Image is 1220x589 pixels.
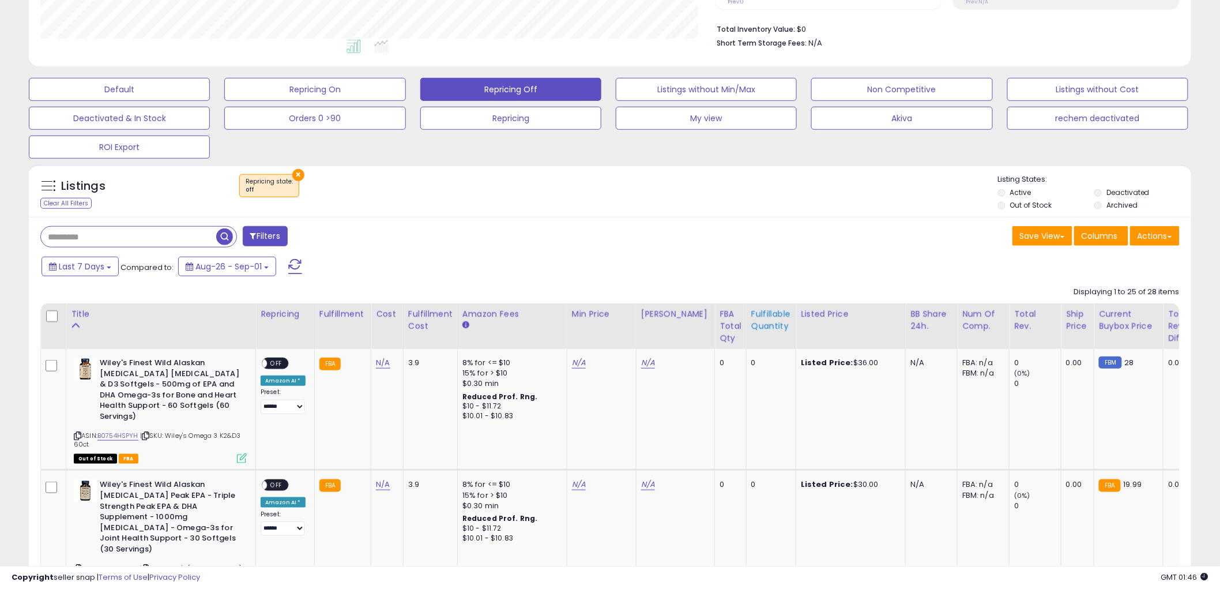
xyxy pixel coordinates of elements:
small: (0%) [1014,369,1030,378]
div: Displaying 1 to 25 of 28 items [1074,287,1180,298]
small: FBA [319,479,341,492]
div: 0 [751,479,787,490]
button: My view [616,107,797,130]
button: Orders 0 >90 [224,107,405,130]
span: | SKU: Wiley's Omega 3 K2&D3 60ct [74,431,241,448]
div: $10 - $11.72 [462,524,558,534]
div: 0 [1014,479,1061,490]
div: off [246,186,293,194]
div: 0 [1014,358,1061,368]
div: N/A [910,358,948,368]
div: 15% for > $10 [462,490,558,501]
b: Listed Price: [801,357,853,368]
span: 2025-09-9 01:46 GMT [1161,572,1208,583]
div: Listed Price [801,308,901,320]
span: OFF [267,481,285,490]
div: Repricing [261,308,310,320]
div: $30.00 [801,479,897,490]
div: Min Price [572,308,631,320]
div: Num of Comp. [962,308,1004,332]
label: Archived [1106,200,1138,210]
div: $0.30 min [462,378,558,389]
b: Reduced Prof. Rng. [462,513,538,523]
li: $0 [717,21,1171,35]
div: Amazon Fees [462,308,562,320]
div: Total Rev. Diff. [1168,308,1190,344]
button: rechem deactivated [1007,107,1188,130]
div: Preset: [261,388,306,414]
button: Repricing Off [420,78,601,101]
div: 3.9 [408,479,449,490]
a: N/A [641,479,655,490]
button: Columns [1074,226,1128,246]
button: Deactivated & In Stock [29,107,210,130]
button: Default [29,78,210,101]
a: Terms of Use [99,572,148,583]
span: OFF [267,359,285,369]
span: FBA [119,454,138,464]
b: Wiley's Finest Wild Alaskan [MEDICAL_DATA] [MEDICAL_DATA] & D3 Softgels - 500mg of EPA and DHA Om... [100,358,240,425]
span: 28 [1125,357,1134,368]
div: 0 [1014,378,1061,389]
div: [PERSON_NAME] [641,308,710,320]
a: N/A [572,479,586,490]
b: Wiley's Finest Wild Alaskan [MEDICAL_DATA] Peak EPA - Triple Strength Peak EPA & DHA Supplement -... [100,479,240,557]
div: 0.00 [1168,479,1186,490]
span: Repricing state : [246,177,293,194]
div: 0 [751,358,787,368]
span: Last 7 Days [59,261,104,272]
button: Akiva [811,107,992,130]
label: Active [1010,187,1031,197]
div: 0.00 [1066,479,1085,490]
div: BB Share 24h. [910,308,952,332]
div: N/A [910,479,948,490]
b: Listed Price: [801,479,853,490]
a: N/A [641,357,655,369]
span: Aug-26 - Sep-01 [195,261,262,272]
a: N/A [376,479,390,490]
h5: Listings [61,178,106,194]
div: Ship Price [1066,308,1089,332]
div: ASIN: [74,358,247,462]
b: Reduced Prof. Rng. [462,392,538,402]
div: 15% for > $10 [462,368,558,378]
div: 3.9 [408,358,449,368]
div: Cost [376,308,398,320]
small: FBA [319,358,341,370]
div: $36.00 [801,358,897,368]
div: 0 [1014,501,1061,511]
span: 19.99 [1124,479,1142,490]
small: FBA [1099,479,1120,492]
button: Repricing On [224,78,405,101]
div: Total Rev. [1014,308,1056,332]
small: (0%) [1014,491,1030,500]
div: 8% for <= $10 [462,479,558,490]
a: B0754HSPYH [97,431,138,441]
span: All listings that are currently out of stock and unavailable for purchase on Amazon [74,454,117,464]
div: FBA: n/a [962,358,1000,368]
div: 0.00 [1168,358,1186,368]
div: FBA Total Qty [720,308,741,344]
a: N/A [376,357,390,369]
span: N/A [808,37,822,48]
small: FBM [1099,357,1121,369]
small: Amazon Fees. [462,320,469,331]
div: $0.30 min [462,501,558,511]
label: Deactivated [1106,187,1150,197]
div: Fulfillment [319,308,366,320]
b: Short Term Storage Fees: [717,38,807,48]
div: $10 - $11.72 [462,402,558,411]
div: Clear All Filters [40,198,92,209]
div: Title [71,308,251,320]
b: Total Inventory Value: [717,24,795,34]
button: Filters [243,226,288,246]
strong: Copyright [12,572,54,583]
button: Aug-26 - Sep-01 [178,257,276,276]
button: Listings without Cost [1007,78,1188,101]
a: N/A [572,357,586,369]
div: Preset: [261,511,306,537]
button: Actions [1130,226,1180,246]
span: Compared to: [121,262,174,273]
div: 0.00 [1066,358,1085,368]
div: Fulfillable Quantity [751,308,791,332]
